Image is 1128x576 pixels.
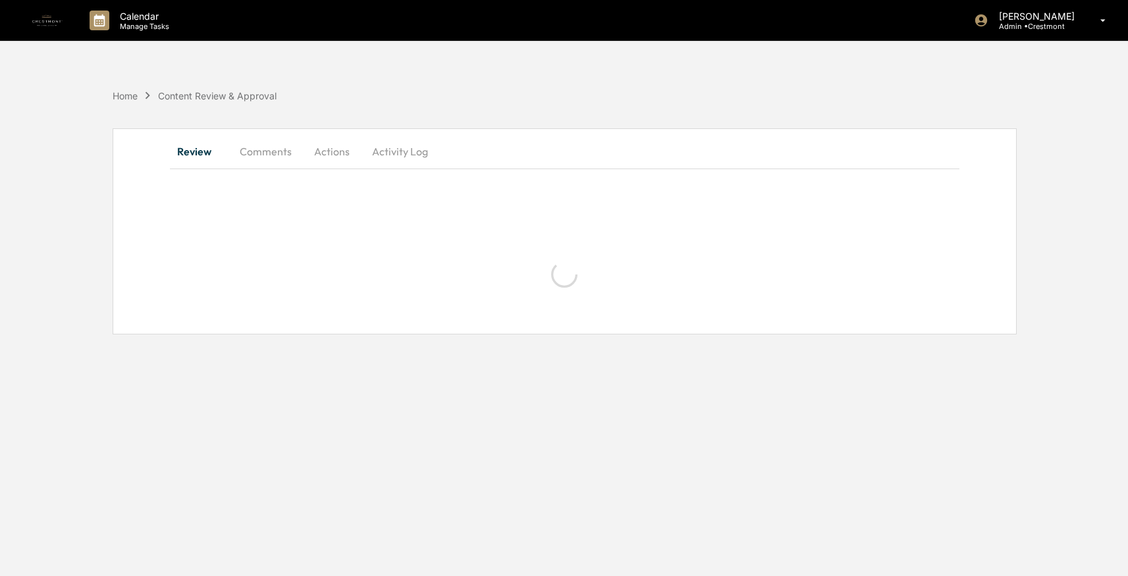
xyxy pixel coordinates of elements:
[362,136,439,167] button: Activity Log
[988,11,1081,22] p: [PERSON_NAME]
[109,11,176,22] p: Calendar
[32,5,63,36] img: logo
[229,136,302,167] button: Comments
[113,90,138,101] div: Home
[988,22,1081,31] p: Admin • Crestmont
[109,22,176,31] p: Manage Tasks
[302,136,362,167] button: Actions
[170,136,229,167] button: Review
[170,136,959,167] div: secondary tabs example
[158,90,277,101] div: Content Review & Approval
